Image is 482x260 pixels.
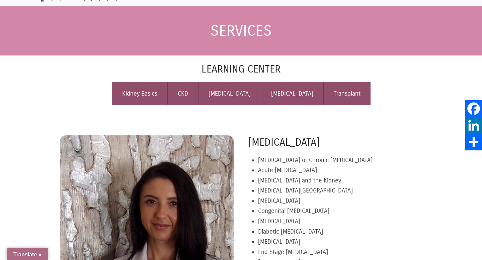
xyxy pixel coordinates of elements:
[258,216,422,227] li: [MEDICAL_DATA]
[198,82,261,105] a: [MEDICAL_DATA]
[258,227,422,237] li: Diabetic [MEDICAL_DATA]
[465,117,482,134] a: LinkedIn
[248,135,422,150] h4: [MEDICAL_DATA]
[258,155,422,165] li: [MEDICAL_DATA] of Chronic [MEDICAL_DATA]
[258,165,422,175] li: Acute [MEDICAL_DATA]
[167,82,198,105] a: CKD
[258,185,422,196] li: [MEDICAL_DATA][GEOGRAPHIC_DATA]
[261,82,323,105] a: [MEDICAL_DATA]
[13,252,42,257] span: Translate »
[60,62,422,77] h4: Learning Center
[258,196,422,206] li: [MEDICAL_DATA]
[112,82,167,105] a: Kidney Basics
[258,247,422,257] li: End Stage [MEDICAL_DATA]
[258,237,422,247] li: [MEDICAL_DATA]
[465,100,482,117] a: Facebook
[258,175,422,186] li: [MEDICAL_DATA] and the Kidney
[258,206,422,216] li: Congenital [MEDICAL_DATA]
[323,82,371,105] a: Transplant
